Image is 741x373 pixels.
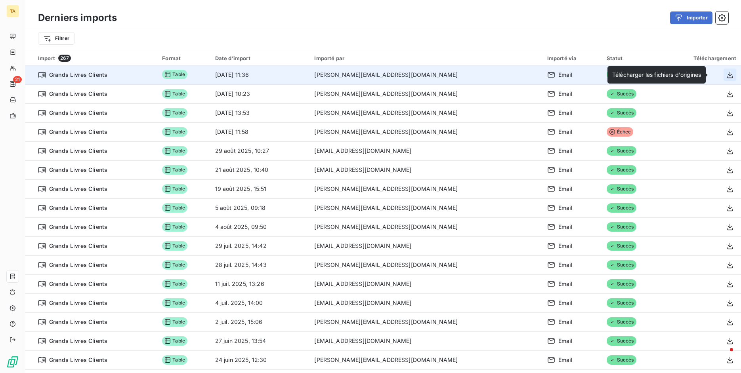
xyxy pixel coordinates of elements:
span: Email [558,128,573,136]
span: Succès [607,165,636,175]
span: Grands Livres Clients [49,356,107,364]
td: 29 juil. 2025, 14:42 [210,236,310,255]
td: [PERSON_NAME][EMAIL_ADDRESS][DOMAIN_NAME] [309,103,542,122]
span: Grands Livres Clients [49,166,107,174]
span: Succès [607,89,636,99]
span: Table [162,260,187,270]
td: [EMAIL_ADDRESS][DOMAIN_NAME] [309,331,542,350]
span: Email [558,299,573,307]
td: 29 août 2025, 10:27 [210,141,310,160]
td: [PERSON_NAME][EMAIL_ADDRESS][DOMAIN_NAME] [309,84,542,103]
span: 267 [58,55,71,62]
span: Email [558,166,573,174]
span: Grands Livres Clients [49,223,107,231]
div: Importé via [547,55,597,61]
td: 19 août 2025, 15:51 [210,179,310,198]
td: [DATE] 13:53 [210,103,310,122]
span: Succès [607,298,636,308]
td: [EMAIL_ADDRESS][DOMAIN_NAME] [309,160,542,179]
div: Statut [607,55,657,61]
span: Email [558,356,573,364]
td: [PERSON_NAME][EMAIL_ADDRESS][DOMAIN_NAME] [309,198,542,217]
span: Succès [607,203,636,213]
span: Succès [607,279,636,289]
div: TA [6,5,19,17]
span: Table [162,222,187,232]
iframe: Intercom live chat [714,346,733,365]
td: [DATE] 11:58 [210,122,310,141]
td: 24 juin 2025, 12:30 [210,350,310,369]
span: Email [558,318,573,326]
div: Date d’import [215,55,305,61]
td: [EMAIL_ADDRESS][DOMAIN_NAME] [309,141,542,160]
span: Email [558,337,573,345]
span: Succès [607,336,636,346]
td: 4 juil. 2025, 14:00 [210,293,310,312]
span: Succès [607,355,636,365]
span: Table [162,203,187,213]
td: [EMAIL_ADDRESS][DOMAIN_NAME] [309,274,542,293]
td: [DATE] 10:23 [210,84,310,103]
span: Grands Livres Clients [49,147,107,155]
span: Email [558,185,573,193]
td: [PERSON_NAME][EMAIL_ADDRESS][DOMAIN_NAME] [309,350,542,369]
span: Grands Livres Clients [49,128,107,136]
span: Grands Livres Clients [49,261,107,269]
span: Table [162,355,187,365]
div: Téléchargement [666,55,736,61]
span: Email [558,280,573,288]
div: Importé par [314,55,537,61]
td: [PERSON_NAME][EMAIL_ADDRESS][DOMAIN_NAME] [309,255,542,274]
span: Table [162,108,187,118]
span: Télécharger les fichiers d'origines [612,71,701,78]
span: Email [558,147,573,155]
div: Import [38,55,153,62]
span: Email [558,242,573,250]
td: [EMAIL_ADDRESS][DOMAIN_NAME] [309,236,542,255]
button: Importer [670,11,712,24]
span: Grands Livres Clients [49,299,107,307]
span: Table [162,89,187,99]
span: Grands Livres Clients [49,337,107,345]
span: Table [162,336,187,346]
span: Table [162,184,187,194]
span: Table [162,165,187,175]
span: Grands Livres Clients [49,185,107,193]
td: 28 juil. 2025, 14:43 [210,255,310,274]
span: Table [162,70,187,79]
span: Table [162,241,187,251]
span: Email [558,109,573,117]
td: 2 juil. 2025, 15:06 [210,312,310,331]
span: Grands Livres Clients [49,71,107,79]
span: Table [162,317,187,327]
span: Succès [607,70,636,79]
span: Email [558,261,573,269]
span: Succès [607,108,636,118]
td: 27 juin 2025, 13:54 [210,331,310,350]
span: Email [558,90,573,98]
h3: Derniers imports [38,11,117,25]
span: Grands Livres Clients [49,280,107,288]
span: Grands Livres Clients [49,90,107,98]
td: [PERSON_NAME][EMAIL_ADDRESS][DOMAIN_NAME] [309,65,542,84]
span: Email [558,204,573,212]
span: Succès [607,222,636,232]
td: 21 août 2025, 10:40 [210,160,310,179]
span: Succès [607,241,636,251]
button: Filtrer [38,32,74,45]
span: Email [558,223,573,231]
td: [PERSON_NAME][EMAIL_ADDRESS][DOMAIN_NAME] [309,312,542,331]
span: Email [558,71,573,79]
span: Table [162,127,187,137]
span: Table [162,298,187,308]
span: Table [162,146,187,156]
span: Table [162,279,187,289]
span: 21 [13,76,22,83]
span: Échec [607,127,634,137]
span: Succès [607,317,636,327]
td: [DATE] 11:36 [210,65,310,84]
div: Format [162,55,205,61]
td: 11 juil. 2025, 13:26 [210,274,310,293]
td: [PERSON_NAME][EMAIL_ADDRESS][DOMAIN_NAME] [309,179,542,198]
td: 4 août 2025, 09:50 [210,217,310,236]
